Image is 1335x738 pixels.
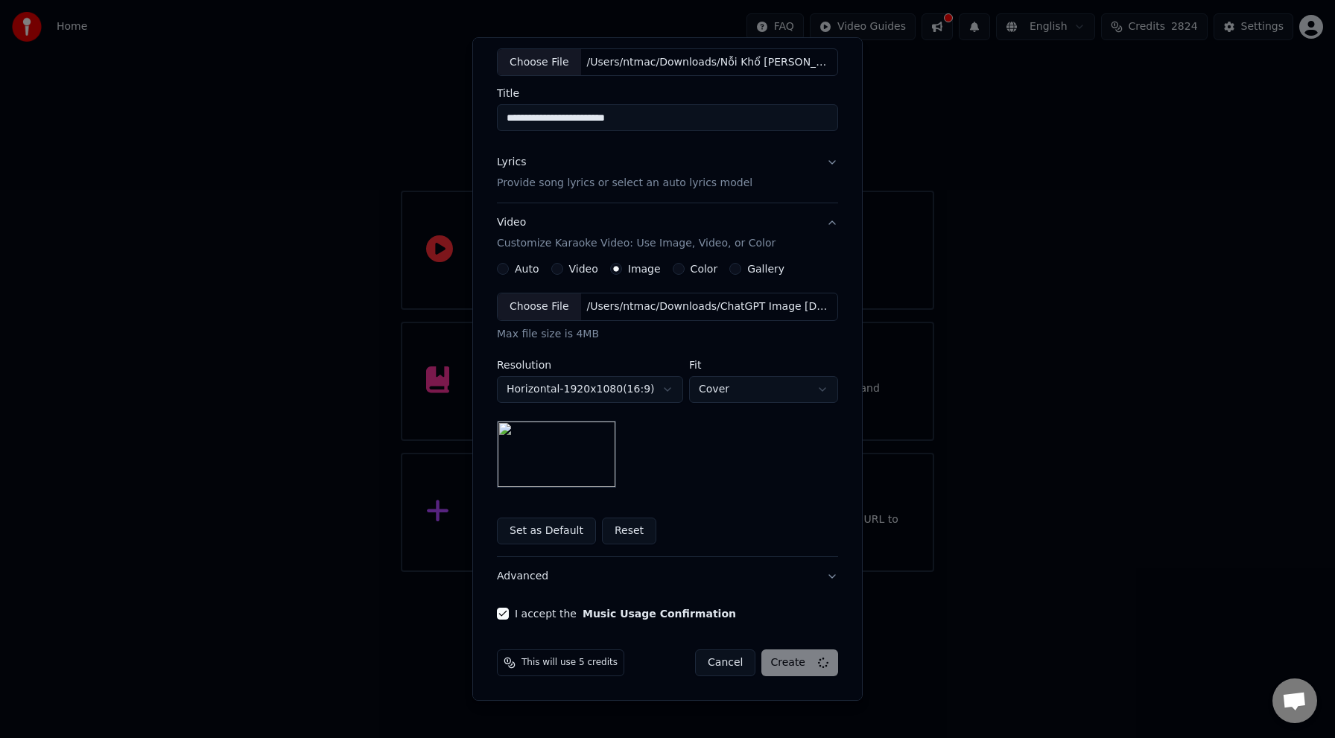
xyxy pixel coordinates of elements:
[497,89,838,99] label: Title
[497,557,838,596] button: Advanced
[497,204,838,264] button: VideoCustomize Karaoke Video: Use Image, Video, or Color
[498,293,581,320] div: Choose File
[583,608,736,619] button: I accept the
[689,360,838,370] label: Fit
[497,144,838,203] button: LyricsProvide song lyrics or select an auto lyrics model
[498,49,581,76] div: Choose File
[497,176,752,191] p: Provide song lyrics or select an auto lyrics model
[747,264,784,274] label: Gallery
[497,263,838,556] div: VideoCustomize Karaoke Video: Use Image, Video, or Color
[602,518,656,544] button: Reset
[497,518,596,544] button: Set as Default
[497,327,838,342] div: Max file size is 4MB
[497,236,776,251] p: Customize Karaoke Video: Use Image, Video, or Color
[497,216,776,252] div: Video
[521,657,618,669] span: This will use 5 credits
[515,608,736,619] label: I accept the
[581,299,834,314] div: /Users/ntmac/Downloads/ChatGPT Image [DATE] at 08_44_41 AM.png
[695,649,755,676] button: Cancel
[497,156,526,171] div: Lyrics
[515,264,539,274] label: Auto
[581,55,834,70] div: /Users/ntmac/Downloads/Nỗi Khổ [PERSON_NAME] .wav
[569,264,598,274] label: Video
[628,264,661,274] label: Image
[691,264,718,274] label: Color
[497,360,683,370] label: Resolution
